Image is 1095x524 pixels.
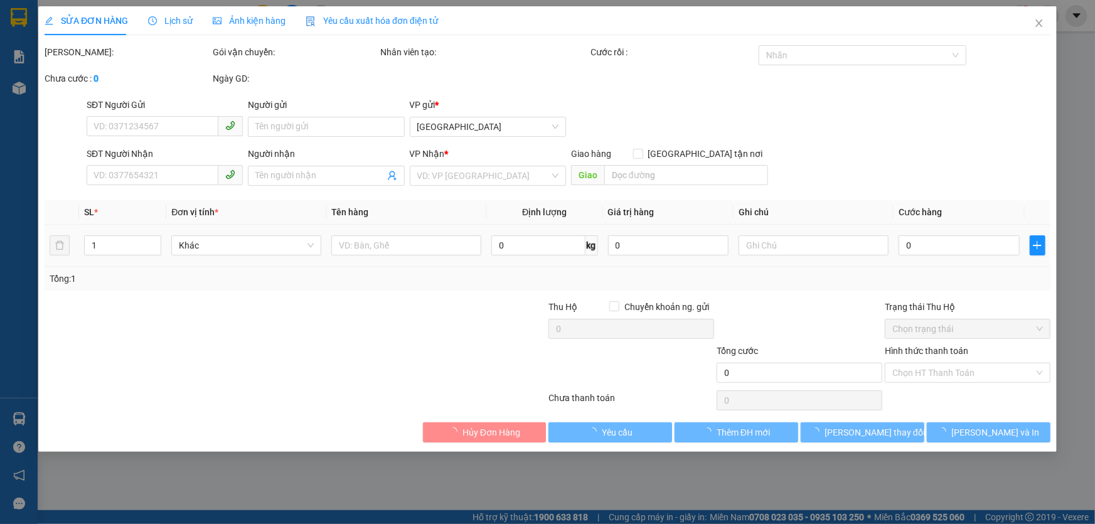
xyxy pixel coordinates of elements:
[213,16,222,25] span: picture
[45,72,210,85] div: Chưa cước :
[571,165,604,185] span: Giao
[608,207,654,217] span: Giá trị hàng
[213,45,378,59] div: Gói vận chuyển:
[734,200,894,225] th: Ghi chú
[717,425,770,439] span: Thêm ĐH mới
[549,422,673,442] button: Yêu cầu
[885,300,1050,314] div: Trạng thái Thu Hộ
[585,235,598,255] span: kg
[248,98,404,112] div: Người gửi
[590,45,756,59] div: Cước rồi :
[643,147,768,161] span: [GEOGRAPHIC_DATA] tận nơi
[225,120,235,131] span: phone
[410,149,445,159] span: VP Nhận
[588,427,602,436] span: loading
[619,300,714,314] span: Chuyển khoản ng. gửi
[50,272,423,286] div: Tổng: 1
[675,422,798,442] button: Thêm ĐH mới
[892,319,1043,338] span: Chọn trạng thái
[213,72,378,85] div: Ngày GD:
[571,149,611,159] span: Giao hàng
[1030,240,1045,250] span: plus
[45,16,53,25] span: edit
[1022,6,1057,41] button: Close
[248,147,404,161] div: Người nhận
[522,207,567,217] span: Định lượng
[1034,18,1044,28] span: close
[927,422,1050,442] button: [PERSON_NAME] và In
[50,235,70,255] button: delete
[885,346,968,356] label: Hình thức thanh toán
[548,302,577,312] span: Thu Hộ
[739,235,889,255] input: Ghi Chú
[225,169,235,179] span: phone
[811,427,825,436] span: loading
[387,171,397,181] span: user-add
[93,73,99,83] b: 0
[148,16,157,25] span: clock-circle
[417,117,558,136] span: ĐẮK LẮK
[423,422,547,442] button: Hủy Đơn Hàng
[306,16,316,26] img: icon
[179,236,314,255] span: Khác
[45,16,128,26] span: SỬA ĐƠN HÀNG
[703,427,717,436] span: loading
[899,207,942,217] span: Cước hàng
[45,45,210,59] div: [PERSON_NAME]:
[410,98,566,112] div: VP gửi
[171,207,218,217] span: Đơn vị tính
[952,425,1040,439] span: [PERSON_NAME] và In
[87,147,243,161] div: SĐT Người Nhận
[87,98,243,112] div: SĐT Người Gửi
[602,425,633,439] span: Yêu cầu
[825,425,925,439] span: [PERSON_NAME] thay đổi
[148,16,193,26] span: Lịch sử
[604,165,768,185] input: Dọc đường
[331,235,481,255] input: VD: Bàn, Ghế
[84,207,94,217] span: SL
[381,45,589,59] div: Nhân viên tạo:
[548,391,716,413] div: Chưa thanh toán
[801,422,924,442] button: [PERSON_NAME] thay đổi
[462,425,520,439] span: Hủy Đơn Hàng
[938,427,952,436] span: loading
[213,16,286,26] span: Ảnh kiện hàng
[331,207,368,217] span: Tên hàng
[1030,235,1045,255] button: plus
[306,16,438,26] span: Yêu cầu xuất hóa đơn điện tử
[717,346,758,356] span: Tổng cước
[449,427,462,436] span: loading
